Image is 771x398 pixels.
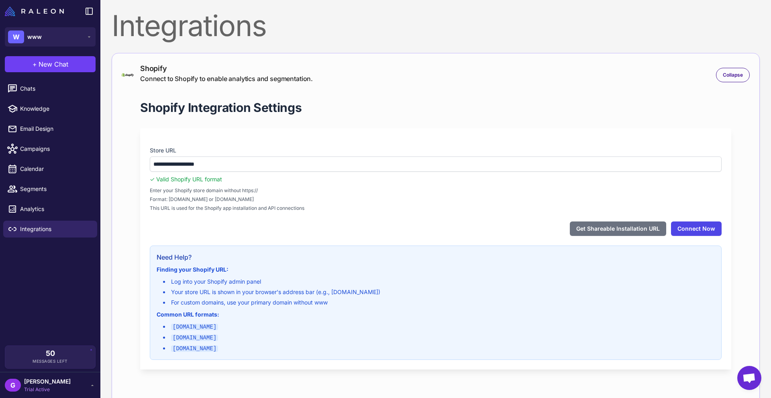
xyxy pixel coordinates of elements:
[150,205,722,212] span: This URL is used for the Shopify app installation and API connections
[20,124,91,133] span: Email Design
[150,146,722,155] label: Store URL
[8,30,24,43] div: W
[3,140,97,157] a: Campaigns
[3,120,97,137] a: Email Design
[171,324,218,330] code: [DOMAIN_NAME]
[5,27,96,47] button: Wwww
[20,205,91,213] span: Analytics
[20,84,91,93] span: Chats
[5,6,67,16] a: Raleon Logo
[163,298,715,307] li: For custom domains, use your primary domain without www
[150,187,722,194] span: Enter your Shopify store domain without https://
[5,379,21,392] div: G
[723,71,743,79] span: Collapse
[140,74,313,83] div: Connect to Shopify to enable analytics and segmentation.
[163,277,715,286] li: Log into your Shopify admin panel
[570,221,666,236] button: Get Shareable Installation URL
[20,144,91,153] span: Campaigns
[157,311,219,318] strong: Common URL formats:
[150,175,722,184] div: ✓ Valid Shopify URL format
[112,11,760,40] div: Integrations
[737,366,761,390] a: Open chat
[20,164,91,173] span: Calendar
[3,80,97,97] a: Chats
[33,358,68,364] span: Messages Left
[140,99,302,116] h1: Shopify Integration Settings
[20,104,91,113] span: Knowledge
[20,225,91,234] span: Integrations
[39,59,68,69] span: New Chat
[3,201,97,217] a: Analytics
[24,386,71,393] span: Trial Active
[150,196,722,203] span: Format: [DOMAIN_NAME] or [DOMAIN_NAME]
[3,100,97,117] a: Knowledge
[5,6,64,16] img: Raleon Logo
[171,335,218,341] code: [DOMAIN_NAME]
[171,345,218,352] code: [DOMAIN_NAME]
[140,63,313,74] div: Shopify
[163,288,715,296] li: Your store URL is shown in your browser's address bar (e.g., [DOMAIN_NAME])
[24,377,71,386] span: [PERSON_NAME]
[20,185,91,193] span: Segments
[157,266,228,273] strong: Finding your Shopify URL:
[3,160,97,177] a: Calendar
[5,56,96,72] button: +New Chat
[3,181,97,197] a: Segments
[157,252,715,262] h3: Need Help?
[33,59,37,69] span: +
[671,221,722,236] button: Connect Now
[46,350,55,357] span: 50
[3,221,97,238] a: Integrations
[27,32,42,41] span: www
[122,73,134,77] img: shopify-logo-primary-logo-456baa801ee66a0a435671082365958316831c9960c480451dd0330bcdae304f.svg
